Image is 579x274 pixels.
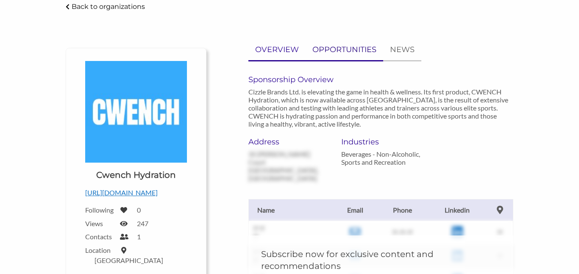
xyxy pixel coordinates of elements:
[428,199,487,221] th: Linkedin
[248,137,328,147] h6: Address
[137,206,141,214] label: 0
[85,246,115,254] label: Location
[255,44,299,56] p: OVERVIEW
[85,219,115,227] label: Views
[334,199,377,221] th: Email
[95,256,163,264] label: [GEOGRAPHIC_DATA]
[261,248,501,272] h5: Subscribe now for exclusive content and recommendations
[377,199,428,221] th: Phone
[390,44,415,56] p: NEWS
[249,199,334,221] th: Name
[72,3,145,11] p: Back to organizations
[85,206,115,214] label: Following
[96,169,176,181] h1: Cwench Hydration
[137,232,141,241] label: 1
[248,75,513,84] h6: Sponsorship Overview
[248,88,513,128] p: Cizzle Brands Ltd. is elevating the game in health & wellness. Its first product, CWENCH Hydratio...
[312,44,376,56] p: OPPORTUNITIES
[341,137,421,147] h6: Industries
[85,232,115,241] label: Contacts
[85,187,187,198] p: [URL][DOMAIN_NAME]
[85,61,187,163] img: Cwench Logo
[137,219,148,227] label: 247
[341,150,421,166] p: Beverages - Non-Alcoholic, Sports and Recreation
